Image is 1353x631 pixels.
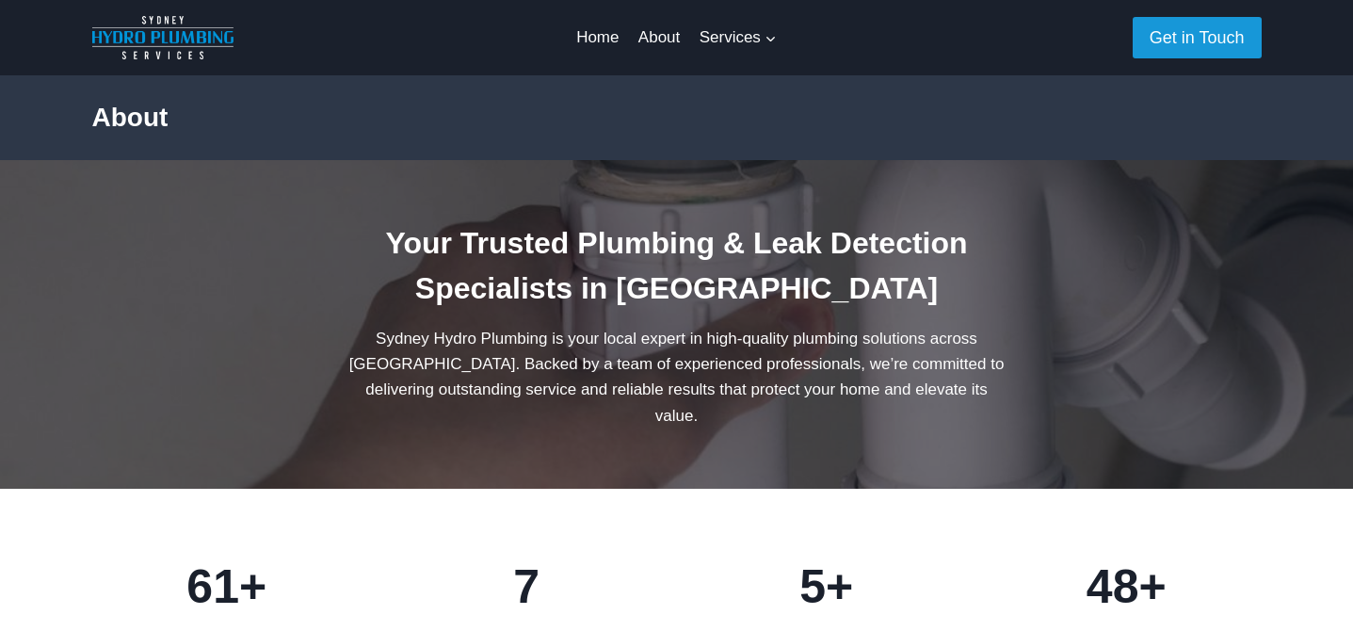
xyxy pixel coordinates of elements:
a: About [629,15,690,60]
a: Services [689,15,786,60]
h2: About [92,98,1262,138]
p: Sydney Hydro Plumbing is your local expert in high-quality plumbing solutions across [GEOGRAPHIC_... [344,326,1009,429]
a: Get in Touch [1133,17,1262,57]
div: 61+ [92,549,362,624]
div: 5+ [692,549,962,624]
span: Services [700,24,777,50]
img: Sydney Hydro Plumbing Logo [92,16,234,59]
h1: Your Trusted Plumbing & Leak Detection Specialists in [GEOGRAPHIC_DATA] [344,220,1009,311]
div: 48+ [991,549,1262,624]
div: 7 [392,549,662,624]
a: Home [567,15,629,60]
nav: Primary Navigation [567,15,786,60]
